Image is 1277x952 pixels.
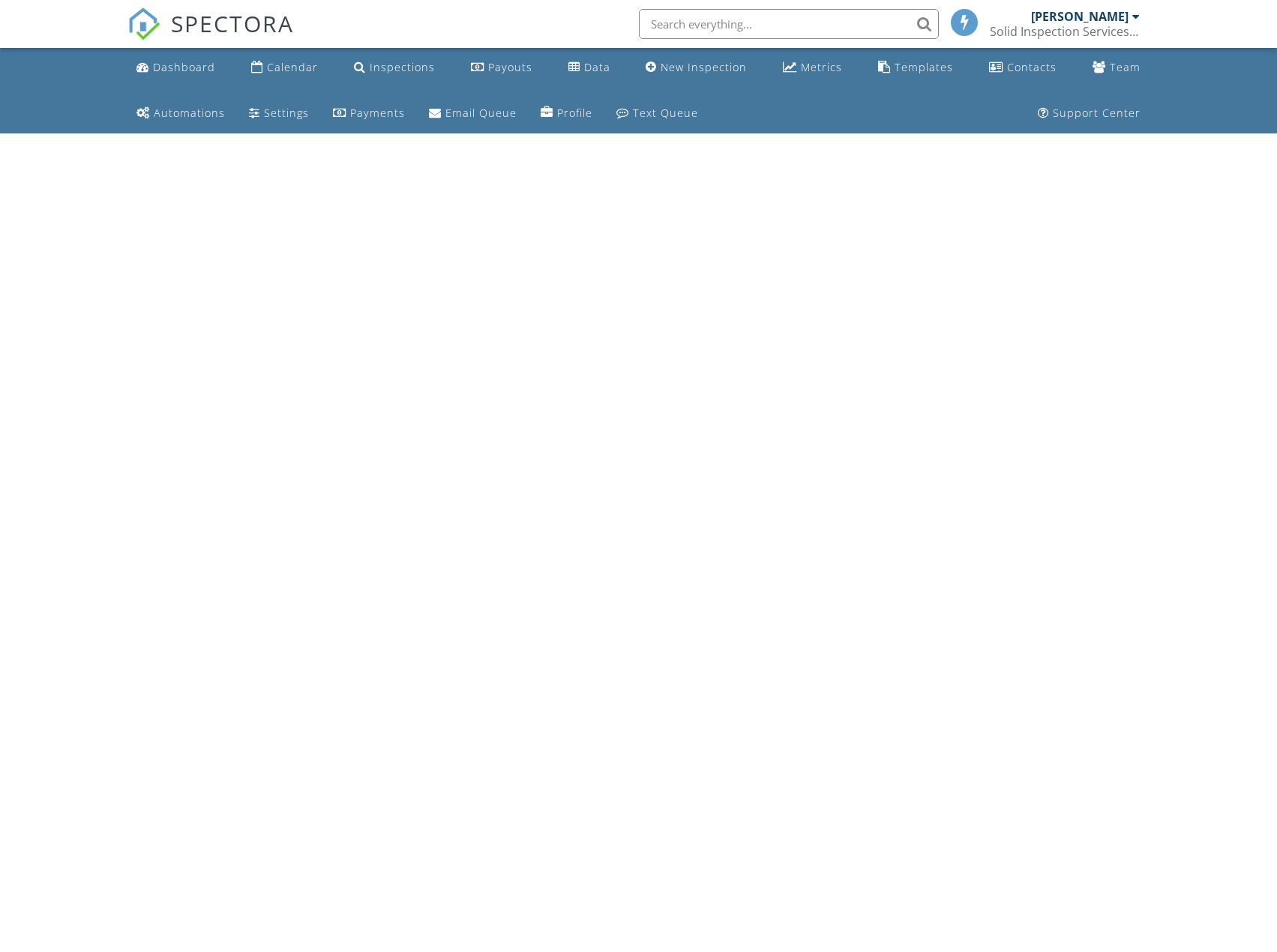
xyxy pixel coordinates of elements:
div: Support Center [1053,106,1141,120]
div: Payouts [488,60,532,74]
div: New Inspection [661,60,747,74]
a: Text Queue [610,100,704,127]
div: Dashboard [153,60,215,74]
div: Inspections [370,60,435,74]
a: Payments [327,100,411,127]
div: Text Queue [633,106,698,120]
div: Settings [264,106,309,120]
a: Settings [243,100,315,127]
div: Automations [154,106,225,120]
div: [PERSON_NAME] [1031,9,1129,24]
div: Payments [350,106,405,120]
div: Calendar [267,60,318,74]
a: Inspections [348,54,441,82]
a: Metrics [777,54,848,82]
a: Company Profile [535,100,598,127]
a: SPECTORA [127,20,294,52]
div: Email Queue [445,106,517,120]
div: Solid Inspection Services LLC [990,24,1140,39]
div: Metrics [801,60,842,74]
a: Email Queue [423,100,523,127]
a: Payouts [465,54,538,82]
a: Dashboard [130,54,221,82]
a: Data [562,54,616,82]
a: Contacts [983,54,1063,82]
div: Team [1110,60,1141,74]
div: Contacts [1007,60,1057,74]
a: Templates [872,54,959,82]
div: Profile [557,106,592,120]
div: Templates [895,60,953,74]
a: Calendar [245,54,324,82]
div: Data [584,60,610,74]
img: The Best Home Inspection Software - Spectora [127,7,160,40]
span: SPECTORA [171,7,294,39]
a: Support Center [1032,100,1147,127]
a: New Inspection [640,54,753,82]
a: Automations (Basic) [130,100,231,127]
a: Team [1087,54,1147,82]
input: Search everything... [639,9,939,39]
